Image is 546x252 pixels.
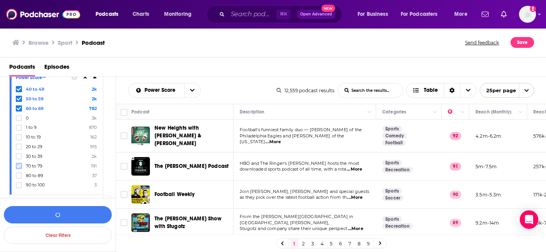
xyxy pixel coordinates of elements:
div: Description [240,107,264,117]
span: Football’s funniest family duo — [PERSON_NAME] of the [240,127,362,132]
div: Search podcasts, credits, & more... [214,5,349,23]
div: Reach (Monthly) [475,107,511,117]
span: 50 to 59 [26,96,44,101]
div: Categories [382,107,406,117]
div: Power Score™ [16,75,66,80]
p: 90 [450,191,461,198]
button: Power Score™ [16,73,71,82]
button: Save [511,37,534,48]
img: The Dan Le Batard Show with Stugotz [131,213,150,232]
span: The [PERSON_NAME] Podcast [155,163,228,169]
button: open menu [396,8,449,20]
button: open menu [184,83,200,97]
img: The Bill Simmons Podcast [131,157,150,176]
a: 8 [355,239,363,248]
span: Power Score [144,88,178,93]
button: open menu [129,88,184,93]
span: Toggle select row [121,163,128,170]
span: New Heights with [PERSON_NAME] & [PERSON_NAME] [155,125,202,147]
button: Choose View [406,83,477,98]
span: 25 per page [480,85,516,96]
span: More [454,9,467,20]
span: Table [424,88,438,93]
span: 162 [90,134,97,140]
h3: Podcast [82,39,105,46]
button: open menu [480,83,534,98]
button: Column Actions [365,108,374,117]
span: 870 [89,125,97,130]
p: 89 [450,219,461,227]
span: Charts [133,9,149,20]
span: ⌘ K [276,9,291,19]
h2: Choose List sort [128,83,201,98]
a: Sports [382,126,402,132]
span: as they pick over the latest football action from th [240,194,347,200]
a: Episodes [44,61,69,76]
p: 9.2m-14m [475,220,499,226]
a: New Heights with [PERSON_NAME] & [PERSON_NAME] [155,124,231,147]
button: Open AdvancedNew [297,10,336,19]
img: Podchaser - Follow, Share and Rate Podcasts [6,7,80,22]
span: 2k [92,96,97,101]
a: Sports [382,216,402,222]
span: 1 to 9 [26,125,37,130]
span: 10 to 19 [26,134,41,140]
button: open menu [90,8,128,20]
span: The [PERSON_NAME] Show with Stugotz [155,215,222,230]
span: ...More [265,139,281,145]
a: Comedy [382,133,407,139]
span: From the [PERSON_NAME][GEOGRAPHIC_DATA] in [GEOGRAPHIC_DATA], [PERSON_NAME], [240,214,353,225]
span: 2k [92,154,97,159]
a: Football Weekly [131,185,150,204]
span: downloaded sports podcast of all time, with a rota [240,166,346,172]
p: 5m-7.5m [475,163,497,170]
a: 5 [328,239,335,248]
span: ...More [347,194,363,201]
span: 3k [92,115,97,121]
span: Open Advanced [300,12,332,16]
button: Show profile menu [519,6,536,23]
span: Join [PERSON_NAME], [PERSON_NAME] and special guests [240,189,369,194]
p: 91 [450,162,461,170]
button: open menu [159,8,202,20]
span: 80 to 89 [26,173,43,178]
a: Show notifications dropdown [498,8,510,21]
a: 2 [300,239,307,248]
span: 60 to 69 [26,106,44,111]
div: Power Score [448,107,459,117]
span: 191 [91,163,97,169]
svg: Add a profile image [530,6,536,12]
a: Charts [128,8,154,20]
img: New Heights with Jason & Travis Kelce [131,127,150,145]
p: 4.2m-6.2m [475,133,502,139]
span: 2k [92,86,97,92]
span: ...More [348,226,363,232]
h1: Sport [58,39,72,46]
span: 782 [89,106,97,111]
span: 90 to 100 [26,182,45,188]
div: Podcast [131,107,150,117]
button: Column Actions [516,108,525,117]
span: Logged in as jerryparshall [519,6,536,23]
button: Clear Filters [4,227,112,244]
button: Column Actions [430,108,440,117]
span: HBO and The Ringer's [PERSON_NAME] hosts the most [240,161,359,166]
div: Sort Direction [444,83,460,97]
a: The [PERSON_NAME] Show with Stugotz [155,215,231,230]
span: New [321,5,335,12]
span: Monitoring [164,9,192,20]
a: 3 [309,239,317,248]
a: Podcasts [9,61,35,76]
span: For Podcasters [401,9,438,20]
a: 4 [318,239,326,248]
button: open menu [352,8,398,20]
a: Browse [29,39,49,46]
span: 0 [26,115,29,121]
span: Podcasts [96,9,118,20]
a: 7 [346,239,354,248]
